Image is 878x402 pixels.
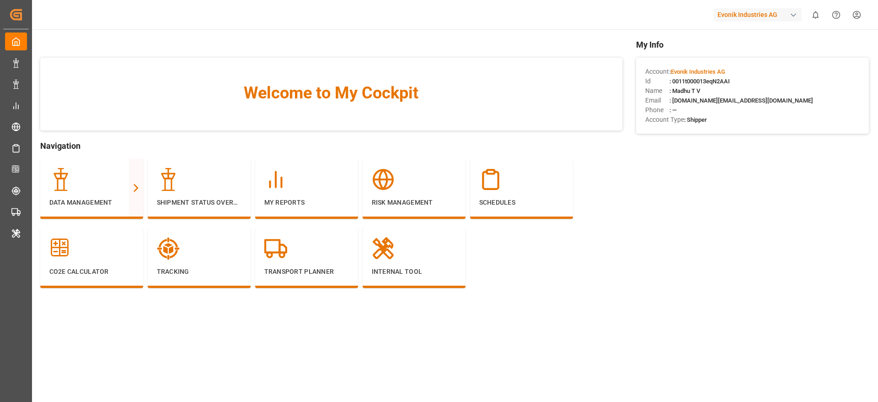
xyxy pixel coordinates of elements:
[645,105,669,115] span: Phone
[49,198,134,207] p: Data Management
[157,198,241,207] p: Shipment Status Overview
[684,116,707,123] span: : Shipper
[669,97,813,104] span: : [DOMAIN_NAME][EMAIL_ADDRESS][DOMAIN_NAME]
[669,107,677,114] span: : —
[59,81,604,105] span: Welcome to My Cockpit
[40,140,622,152] span: Navigation
[671,68,725,75] span: Evonik Industries AG
[49,267,134,277] p: CO2e Calculator
[645,96,669,105] span: Email
[645,76,669,86] span: Id
[264,198,349,207] p: My Reports
[645,67,669,76] span: Account
[479,198,564,207] p: Schedules
[645,115,684,125] span: Account Type
[157,267,241,277] p: Tracking
[264,267,349,277] p: Transport Planner
[372,267,456,277] p: Internal Tool
[669,87,700,94] span: : Madhu T V
[645,86,669,96] span: Name
[669,78,730,85] span: : 0011t000013eqN2AAI
[636,38,869,51] span: My Info
[669,68,725,75] span: :
[372,198,456,207] p: Risk Management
